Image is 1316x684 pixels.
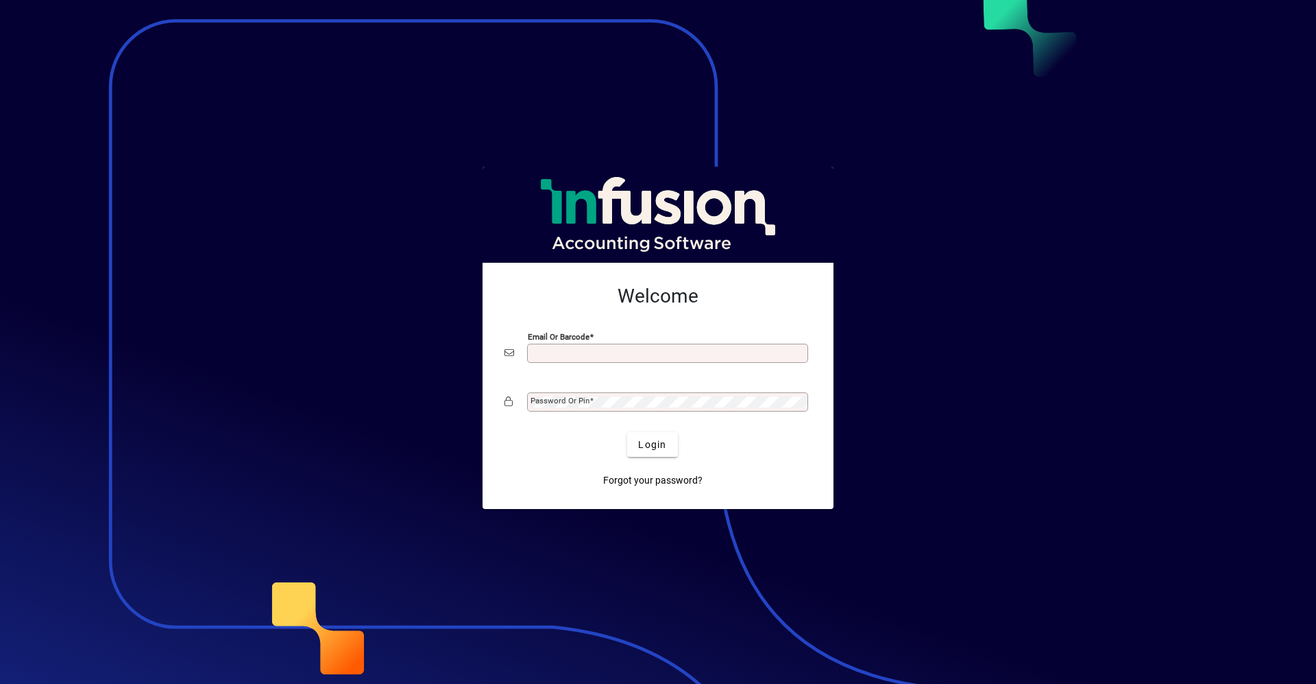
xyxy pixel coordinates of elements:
[598,468,708,493] a: Forgot your password?
[638,438,666,452] span: Login
[627,432,677,457] button: Login
[531,396,589,405] mat-label: Password or Pin
[603,473,703,488] span: Forgot your password?
[504,285,812,308] h2: Welcome
[528,332,589,342] mat-label: Email or Barcode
